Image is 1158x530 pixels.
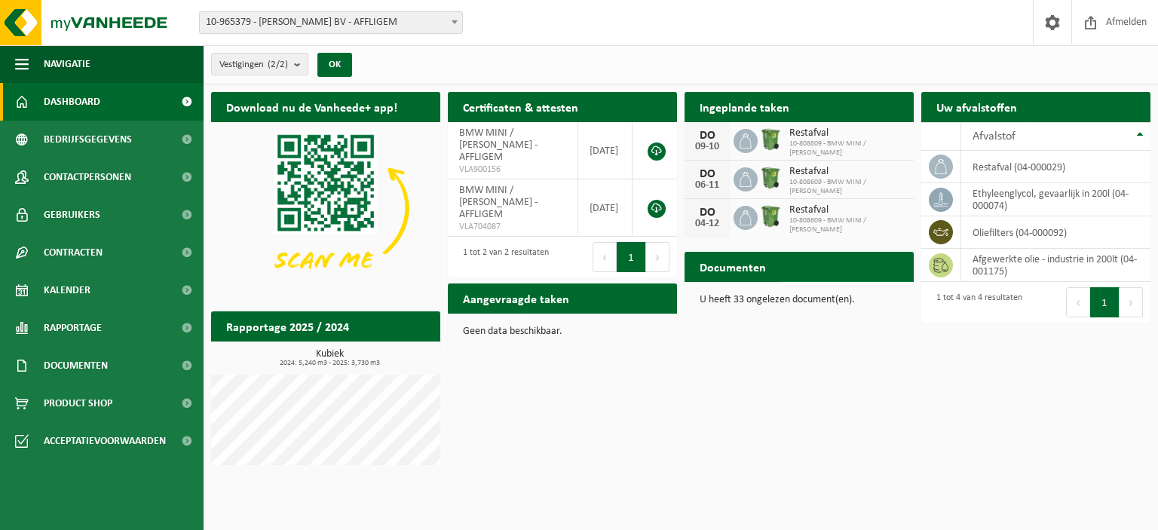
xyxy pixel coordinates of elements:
button: 1 [617,242,646,272]
span: 10-965379 - MICHAËL VAN VAERENBERGH BV - AFFLIGEM [199,11,463,34]
td: afgewerkte olie - industrie in 200lt (04-001175) [961,249,1150,282]
h2: Certificaten & attesten [448,92,593,121]
span: Acceptatievoorwaarden [44,422,166,460]
img: WB-0370-HPE-GN-01 [758,127,783,152]
span: Rapportage [44,309,102,347]
div: 09-10 [692,142,722,152]
span: 10-808609 - BMW MINI / [PERSON_NAME] [789,216,906,234]
h2: Rapportage 2025 / 2024 [211,311,364,341]
span: Restafval [789,166,906,178]
button: Next [646,242,669,272]
img: WB-0370-HPE-GN-01 [758,165,783,191]
span: Contactpersonen [44,158,131,196]
span: 10-808609 - BMW MINI / [PERSON_NAME] [789,178,906,196]
img: Download de VHEPlus App [211,122,440,294]
td: [DATE] [578,179,633,237]
div: DO [692,130,722,142]
div: DO [692,207,722,219]
span: 10-965379 - MICHAËL VAN VAERENBERGH BV - AFFLIGEM [200,12,462,33]
td: [DATE] [578,122,633,179]
span: VLA900156 [459,164,566,176]
span: Restafval [789,204,906,216]
count: (2/2) [268,60,288,69]
button: Vestigingen(2/2) [211,53,308,75]
button: Next [1120,287,1143,317]
td: ethyleenglycol, gevaarlijk in 200l (04-000074) [961,183,1150,216]
span: Documenten [44,347,108,384]
span: BMW MINI / [PERSON_NAME] - AFFLIGEM [459,127,538,163]
div: 1 tot 4 van 4 resultaten [929,286,1022,319]
span: 10-808609 - BMW MINI / [PERSON_NAME] [789,139,906,158]
span: Product Shop [44,384,112,422]
span: Afvalstof [973,130,1016,142]
button: OK [317,53,352,77]
div: DO [692,168,722,180]
h2: Download nu de Vanheede+ app! [211,92,412,121]
span: Navigatie [44,45,90,83]
td: oliefilters (04-000092) [961,216,1150,249]
span: Kalender [44,271,90,309]
button: 1 [1090,287,1120,317]
div: 1 tot 2 van 2 resultaten [455,240,549,274]
div: 06-11 [692,180,722,191]
span: Bedrijfsgegevens [44,121,132,158]
h2: Ingeplande taken [685,92,804,121]
p: Geen data beschikbaar. [463,326,662,337]
span: Restafval [789,127,906,139]
a: Bekijk rapportage [328,341,439,371]
span: Gebruikers [44,196,100,234]
div: 04-12 [692,219,722,229]
img: WB-0370-HPE-GN-01 [758,204,783,229]
p: U heeft 33 ongelezen document(en). [700,295,899,305]
h2: Aangevraagde taken [448,283,584,313]
span: BMW MINI / [PERSON_NAME] - AFFLIGEM [459,185,538,220]
span: 2024: 5,240 m3 - 2025: 3,730 m3 [219,360,440,367]
span: Dashboard [44,83,100,121]
span: VLA704087 [459,221,566,233]
span: Contracten [44,234,103,271]
span: Vestigingen [219,54,288,76]
h2: Uw afvalstoffen [921,92,1032,121]
button: Previous [593,242,617,272]
button: Previous [1066,287,1090,317]
h3: Kubiek [219,349,440,367]
h2: Documenten [685,252,781,281]
td: restafval (04-000029) [961,151,1150,183]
